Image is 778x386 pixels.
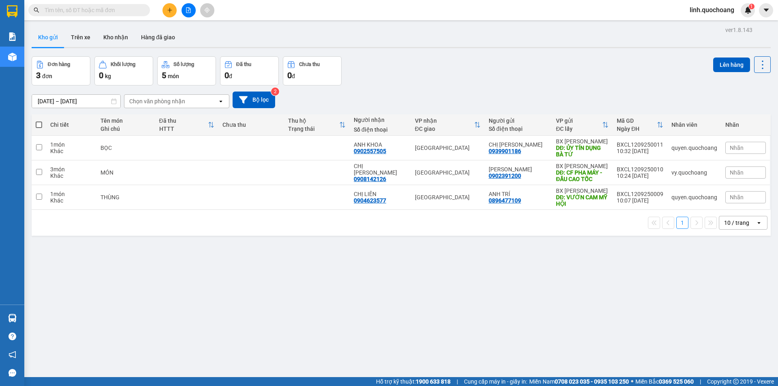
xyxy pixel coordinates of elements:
div: 10:24 [DATE] [617,173,663,179]
div: DĐ: ỦY TÍN DỤNG BÀ TỨ [556,145,609,158]
div: BX [PERSON_NAME] [556,188,609,194]
div: VP nhận [415,117,474,124]
div: Chọn văn phòng nhận [129,97,185,105]
span: caret-down [763,6,770,14]
button: file-add [182,3,196,17]
button: Lên hàng [713,58,750,72]
input: Tìm tên, số ĐT hoặc mã đơn [45,6,140,15]
sup: 2 [271,87,279,96]
span: Cung cấp máy in - giấy in: [464,377,527,386]
div: Người nhận [354,117,407,123]
span: Hỗ trợ kỹ thuật: [376,377,451,386]
th: Toggle SortBy [552,114,613,136]
span: message [9,369,16,377]
div: Thu hộ [288,117,339,124]
div: Chi tiết [50,122,92,128]
div: Mã GD [617,117,657,124]
div: [GEOGRAPHIC_DATA] [415,145,481,151]
span: question-circle [9,333,16,340]
div: BX [PERSON_NAME] [556,163,609,169]
div: quyen.quochoang [671,145,717,151]
span: 0 [99,70,103,80]
th: Toggle SortBy [411,114,485,136]
th: Toggle SortBy [613,114,667,136]
span: Nhãn [730,145,744,151]
div: ANH KHOA [354,141,407,148]
div: Ghi chú [100,126,151,132]
div: [GEOGRAPHIC_DATA] [415,169,481,176]
input: Select a date range. [32,95,120,108]
div: 0939901186 [489,148,521,154]
div: ANH TRÍ [489,191,548,197]
svg: open [218,98,224,104]
span: notification [9,351,16,358]
button: Đã thu0đ [220,56,279,85]
div: CHỊ TRANG [489,141,548,148]
div: Số điện thoại [489,126,548,132]
strong: 0369 525 060 [659,378,694,385]
strong: 1900 633 818 [416,378,451,385]
img: warehouse-icon [8,314,17,322]
div: ver 1.8.143 [725,26,752,34]
span: file-add [186,7,191,13]
div: Khác [50,148,92,154]
span: Nhãn [730,194,744,200]
img: icon-new-feature [744,6,752,14]
sup: 1 [749,4,754,9]
div: 10:07 [DATE] [617,197,663,204]
div: Đơn hàng [48,62,70,67]
div: Đã thu [159,117,208,124]
div: Số điện thoại [354,126,407,133]
div: DĐ: CF PHA MÁY - ĐẦU CAO TỐC [556,169,609,182]
div: 0902557505 [354,148,386,154]
span: linh.quochoang [683,5,741,15]
span: đ [229,73,232,79]
div: 10:32 [DATE] [617,148,663,154]
button: caret-down [759,3,773,17]
div: BX [PERSON_NAME] [556,138,609,145]
div: 3 món [50,166,92,173]
button: aim [200,3,214,17]
div: Khác [50,173,92,179]
div: BXCL1209250010 [617,166,663,173]
div: [GEOGRAPHIC_DATA] [415,194,481,200]
button: Hàng đã giao [135,28,182,47]
div: vy.quochoang [671,169,717,176]
div: CHỊ LIÊN [354,191,407,197]
span: món [168,73,179,79]
span: đơn [42,73,52,79]
div: VP gửi [556,117,602,124]
div: Nhãn [725,122,766,128]
span: plus [167,7,173,13]
th: Toggle SortBy [155,114,218,136]
span: 0 [287,70,292,80]
div: ĐC giao [415,126,474,132]
div: BXCL1209250009 [617,191,663,197]
span: 0 [224,70,229,80]
div: Nhân viên [671,122,717,128]
div: Khối lượng [111,62,135,67]
img: solution-icon [8,32,17,41]
div: HTTT [159,126,208,132]
img: warehouse-icon [8,53,17,61]
div: 0896477109 [489,197,521,204]
span: 5 [162,70,166,80]
button: Số lượng5món [157,56,216,85]
div: 0908142126 [354,176,386,182]
div: MÓN [100,169,151,176]
div: DĐ: VƯỜN CAM MỸ HỘI [556,194,609,207]
div: CHỊ DUNG [354,163,407,176]
span: 1 [750,4,753,9]
button: plus [162,3,177,17]
div: BỌC [100,145,151,151]
button: Khối lượng0kg [94,56,153,85]
span: | [457,377,458,386]
span: 3 [36,70,41,80]
th: Toggle SortBy [284,114,350,136]
img: logo-vxr [7,5,17,17]
span: aim [204,7,210,13]
div: 1 món [50,141,92,148]
div: Người gửi [489,117,548,124]
span: kg [105,73,111,79]
div: quyen.quochoang [671,194,717,200]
